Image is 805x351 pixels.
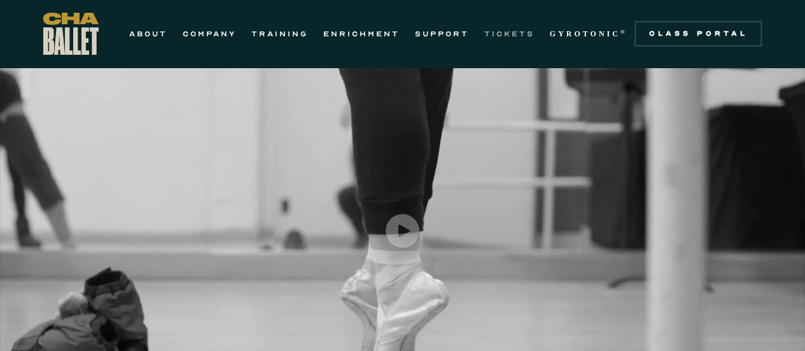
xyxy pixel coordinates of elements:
[415,26,469,41] a: SUPPORT
[620,29,627,35] sup: ®
[183,26,236,41] a: COMPANY
[323,26,400,41] a: ENRICHMENT
[634,21,762,47] a: Class Portal
[550,29,620,38] strong: GYROTONIC
[484,26,535,41] a: TICKETS
[251,26,308,41] a: TRAINING
[550,26,627,41] a: GYROTONIC®
[642,29,754,39] div: Class Portal
[43,13,99,55] a: home
[129,26,167,41] a: ABOUT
